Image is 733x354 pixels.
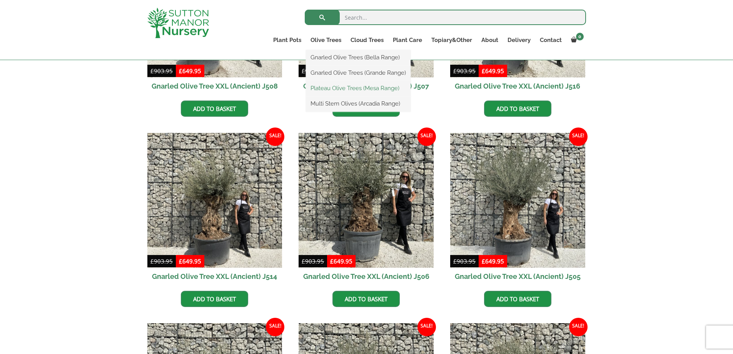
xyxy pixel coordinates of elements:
span: £ [302,257,305,265]
bdi: 649.95 [179,67,201,75]
a: Gnarled Olive Trees (Bella Range) [306,52,411,63]
img: logo [147,8,209,38]
bdi: 649.95 [482,67,504,75]
a: Sale! Gnarled Olive Tree XXL (Ancient) J506 [299,133,434,285]
a: About [477,35,503,45]
span: £ [150,67,154,75]
bdi: 649.95 [330,257,352,265]
bdi: 903.95 [150,257,173,265]
span: £ [482,257,485,265]
img: Gnarled Olive Tree XXL (Ancient) J506 [299,133,434,268]
bdi: 903.95 [302,67,324,75]
span: 0 [576,33,584,40]
a: Sale! Gnarled Olive Tree XXL (Ancient) J514 [147,133,282,285]
a: Add to basket: “Gnarled Olive Tree XXL (Ancient) J514” [181,291,248,307]
img: Gnarled Olive Tree XXL (Ancient) J505 [450,133,585,268]
a: Delivery [503,35,535,45]
a: Gnarled Olive Trees (Grande Range) [306,67,411,79]
span: £ [150,257,154,265]
a: Contact [535,35,566,45]
h2: Gnarled Olive Tree XXL (Ancient) J506 [299,268,434,285]
span: £ [179,257,182,265]
h2: Gnarled Olive Tree XXL (Ancient) J516 [450,77,585,95]
a: Multi Stem Olives (Arcadia Range) [306,98,411,109]
img: Gnarled Olive Tree XXL (Ancient) J514 [147,133,282,268]
h2: Gnarled Olive Tree XXL (Ancient) J505 [450,268,585,285]
span: £ [302,67,305,75]
a: Olive Trees [306,35,346,45]
a: Add to basket: “Gnarled Olive Tree XXL (Ancient) J508” [181,101,248,117]
bdi: 903.95 [453,67,476,75]
a: Add to basket: “Gnarled Olive Tree XXL (Ancient) J516” [484,101,551,117]
a: Sale! Gnarled Olive Tree XXL (Ancient) J505 [450,133,585,285]
span: Sale! [266,128,284,146]
span: Sale! [417,128,436,146]
span: £ [179,67,182,75]
a: Cloud Trees [346,35,388,45]
span: Sale! [569,318,588,336]
h2: Gnarled Olive Tree XXL (Ancient) J514 [147,268,282,285]
a: Plant Pots [269,35,306,45]
span: Sale! [417,318,436,336]
bdi: 903.95 [453,257,476,265]
a: Plant Care [388,35,427,45]
bdi: 903.95 [302,257,324,265]
span: Sale! [569,128,588,146]
bdi: 903.95 [150,67,173,75]
h2: Gnarled Olive Tree XXL (Ancient) J508 [147,77,282,95]
input: Search... [305,10,586,25]
a: Topiary&Other [427,35,477,45]
span: £ [453,257,457,265]
a: Add to basket: “Gnarled Olive Tree XXL (Ancient) J505” [484,291,551,307]
span: £ [330,257,334,265]
span: £ [453,67,457,75]
span: £ [482,67,485,75]
a: Add to basket: “Gnarled Olive Tree XXL (Ancient) J506” [332,291,400,307]
h2: Gnarled Olive Tree XXL (Ancient) J507 [299,77,434,95]
a: 0 [566,35,586,45]
a: Plateau Olive Trees (Mesa Range) [306,82,411,94]
span: Sale! [266,318,284,336]
bdi: 649.95 [179,257,201,265]
bdi: 649.95 [482,257,504,265]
